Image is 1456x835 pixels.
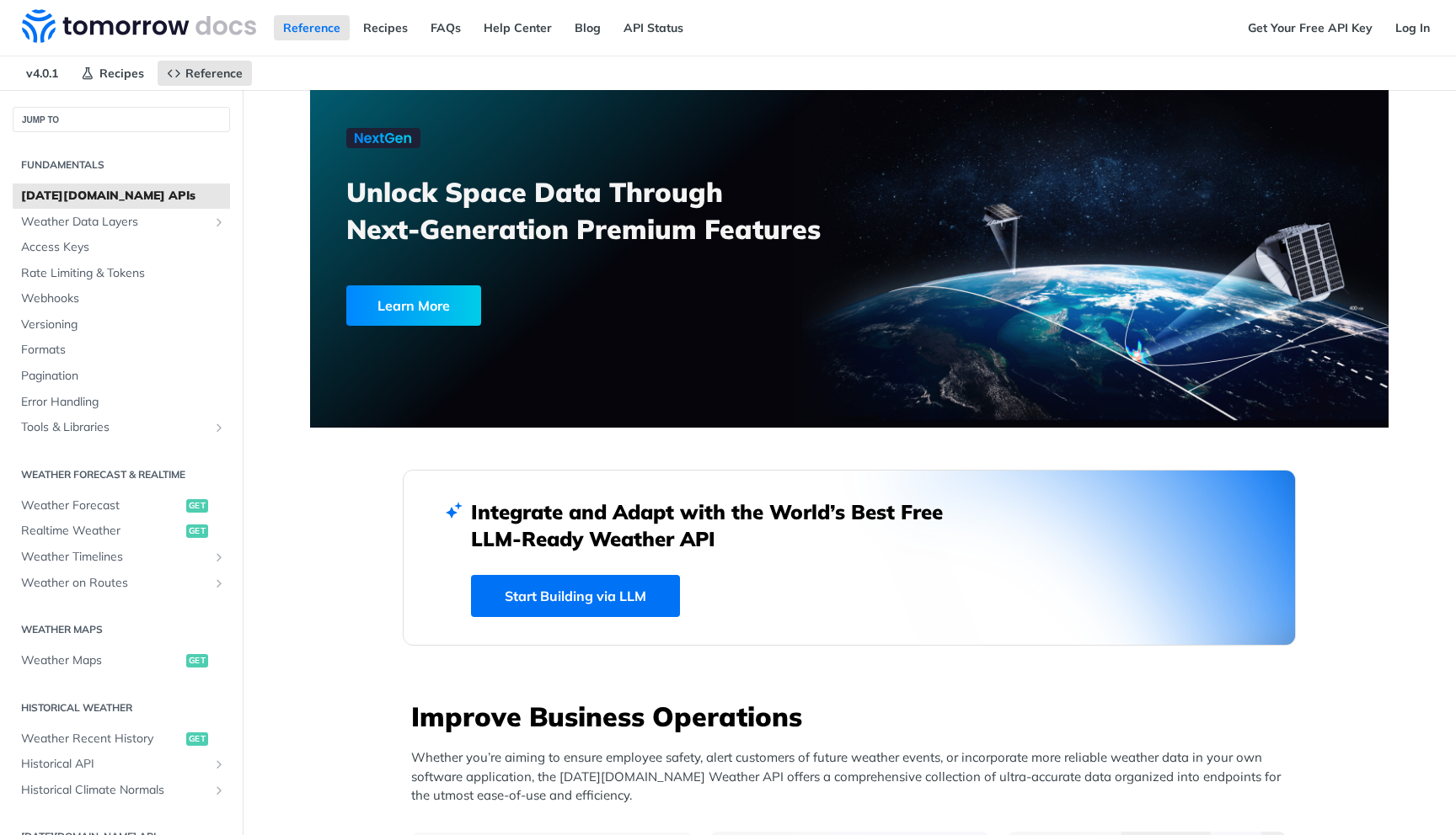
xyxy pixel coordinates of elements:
[346,285,763,326] a: Learn More
[21,756,208,773] span: Historical API
[13,571,230,596] a: Weather on RoutesShow subpages for Weather on Routes
[13,778,230,803] a: Historical Climate NormalsShow subpages for Historical Climate Normals
[21,731,182,747] span: Weather Recent History
[13,107,230,132] button: JUMP TO
[21,188,226,205] span: [DATE][DOMAIN_NAME] APIs
[13,390,230,415] a: Error Handling
[186,654,208,667] span: get
[212,577,226,590] button: Show subpages for Weather on Routes
[13,752,230,777] a: Historical APIShow subpages for Historical API
[13,545,230,570] a: Weather TimelinesShow subpages for Weather Timelines
[346,285,481,326] div: Learn More
[1386,15,1439,40] a: Log In
[346,128,420,148] img: NextGen
[21,214,208,231] span: Weather Data Layers
[13,210,230,235] a: Weather Data LayersShow subpages for Weather Data Layers
[614,15,693,40] a: API Status
[13,261,230,286] a: Rate Limiting & Tokens
[22,9,256,43] img: Tomorrow.io Weather API Docs
[21,652,182,669] span: Weather Maps
[13,235,230,260] a: Access Keys
[17,61,67,86] span: v4.0.1
[411,698,1296,735] h3: Improve Business Operations
[99,66,144,81] span: Recipes
[185,66,243,81] span: Reference
[13,183,230,209] a: [DATE][DOMAIN_NAME] APIs
[13,467,230,482] h2: Weather Forecast & realtime
[21,239,226,256] span: Access Keys
[13,726,230,752] a: Weather Recent Historyget
[421,15,470,40] a: FAQs
[13,700,230,715] h2: Historical Weather
[21,290,226,307] span: Webhooks
[186,524,208,538] span: get
[186,732,208,746] span: get
[21,265,226,282] span: Rate Limiting & Tokens
[158,61,252,86] a: Reference
[212,758,226,771] button: Show subpages for Historical API
[72,61,153,86] a: Recipes
[354,15,417,40] a: Recipes
[471,498,968,552] h2: Integrate and Adapt with the World’s Best Free LLM-Ready Weather API
[1239,15,1382,40] a: Get Your Free API Key
[13,157,230,173] h2: Fundamentals
[565,15,610,40] a: Blog
[13,312,230,338] a: Versioning
[21,419,208,436] span: Tools & Libraries
[13,648,230,673] a: Weather Mapsget
[13,415,230,440] a: Tools & LibrariesShow subpages for Tools & Libraries
[212,421,226,434] button: Show subpages for Tools & Libraries
[21,368,226,385] span: Pagination
[21,316,226,333] span: Versioning
[346,173,868,247] h3: Unlock Space Data Through Next-Generation Premium Features
[21,782,208,799] span: Historical Climate Normals
[21,342,226,359] span: Formats
[212,550,226,564] button: Show subpages for Weather Timelines
[13,622,230,637] h2: Weather Maps
[274,15,350,40] a: Reference
[474,15,561,40] a: Help Center
[13,519,230,544] a: Realtime Weatherget
[471,575,680,617] a: Start Building via LLM
[21,523,182,540] span: Realtime Weather
[13,286,230,311] a: Webhooks
[21,549,208,566] span: Weather Timelines
[13,364,230,389] a: Pagination
[13,338,230,363] a: Formats
[21,575,208,592] span: Weather on Routes
[21,497,182,514] span: Weather Forecast
[212,784,226,797] button: Show subpages for Historical Climate Normals
[411,748,1296,806] p: Whether you’re aiming to ensure employee safety, alert customers of future weather events, or inc...
[21,394,226,411] span: Error Handling
[186,499,208,513] span: get
[212,215,226,229] button: Show subpages for Weather Data Layers
[13,493,230,519] a: Weather Forecastget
